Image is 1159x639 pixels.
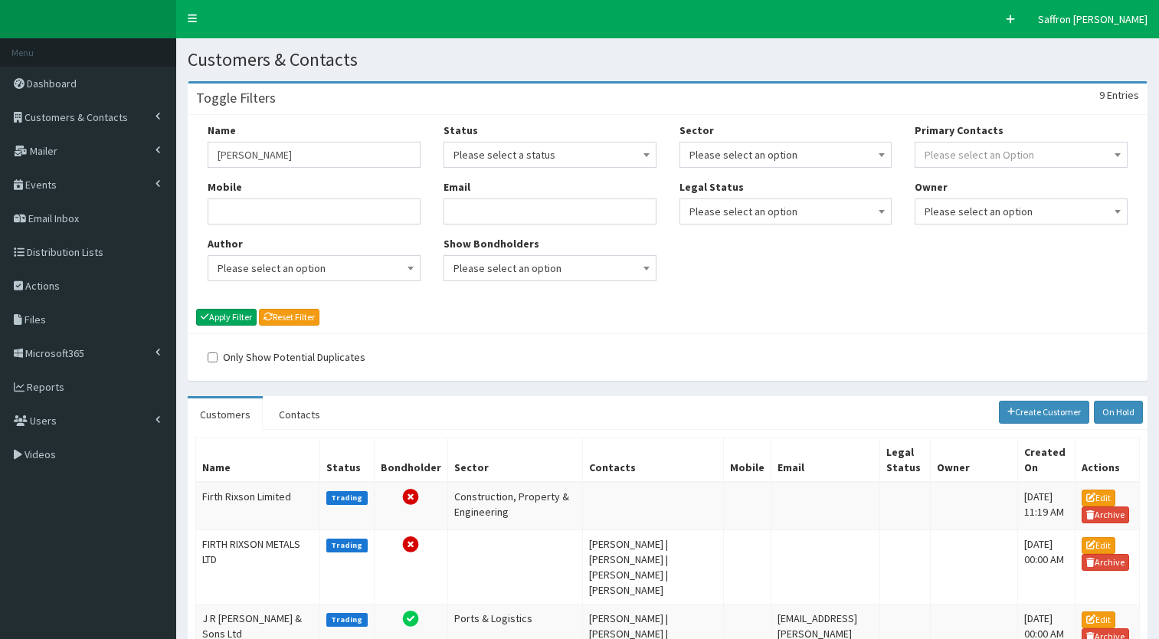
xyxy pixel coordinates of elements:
th: Bondholder [374,437,447,482]
span: Please select an option [915,198,1128,224]
button: Apply Filter [196,309,257,326]
td: Firth Rixson Limited [196,482,320,530]
th: Email [771,437,880,482]
span: Saffron [PERSON_NAME] [1038,12,1148,26]
span: Email Inbox [28,211,79,225]
span: Please select an option [453,257,647,279]
a: Edit [1082,611,1115,628]
span: Please select an option [218,257,411,279]
td: Construction, Property & Engineering [447,482,582,530]
span: Events [25,178,57,192]
span: Please select an option [679,198,892,224]
label: Primary Contacts [915,123,1003,138]
label: Trading [326,613,368,627]
th: Owner [931,437,1018,482]
span: Please select an option [679,142,892,168]
a: Customers [188,398,263,431]
label: Legal Status [679,179,744,195]
span: Videos [25,447,56,461]
a: Create Customer [999,401,1090,424]
td: FIRTH RIXSON METALS LTD [196,530,320,605]
span: Please select an option [925,201,1118,222]
th: Name [196,437,320,482]
label: Status [444,123,478,138]
th: Status [320,437,375,482]
span: Customers & Contacts [25,110,128,124]
span: Dashboard [27,77,77,90]
label: Author [208,236,243,251]
label: Show Bondholders [444,236,539,251]
th: Sector [447,437,582,482]
span: Actions [25,279,60,293]
td: [DATE] 00:00 AM [1018,530,1076,605]
span: Files [25,313,46,326]
span: Entries [1107,88,1139,102]
th: Contacts [582,437,724,482]
span: Please select an option [208,255,421,281]
a: Reset Filter [259,309,319,326]
th: Legal Status [880,437,931,482]
input: Only Show Potential Duplicates [208,352,218,362]
span: Please select a status [444,142,656,168]
a: Contacts [267,398,332,431]
a: Edit [1082,537,1115,554]
h3: Toggle Filters [196,91,276,105]
th: Actions [1076,437,1140,482]
label: Trading [326,491,368,505]
span: Users [30,414,57,428]
label: Mobile [208,179,242,195]
span: Please select an Option [925,148,1034,162]
span: Microsoft365 [25,346,84,360]
label: Email [444,179,470,195]
a: Archive [1082,554,1129,571]
span: Please select an option [689,201,882,222]
a: On Hold [1094,401,1143,424]
label: Owner [915,179,948,195]
span: Mailer [30,144,57,158]
span: Reports [27,380,64,394]
th: Mobile [724,437,771,482]
label: Only Show Potential Duplicates [208,349,365,365]
span: Distribution Lists [27,245,103,259]
label: Trading [326,539,368,552]
th: Created On [1018,437,1076,482]
span: 9 [1099,88,1105,102]
span: Please select an option [689,144,882,165]
span: Please select a status [453,144,647,165]
a: Archive [1082,506,1129,523]
span: Please select an option [444,255,656,281]
label: Sector [679,123,714,138]
a: Edit [1082,490,1115,506]
label: Name [208,123,236,138]
td: [DATE] 11:19 AM [1018,482,1076,530]
h1: Customers & Contacts [188,50,1148,70]
td: [PERSON_NAME] | [PERSON_NAME] | [PERSON_NAME] | [PERSON_NAME] [582,530,724,605]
